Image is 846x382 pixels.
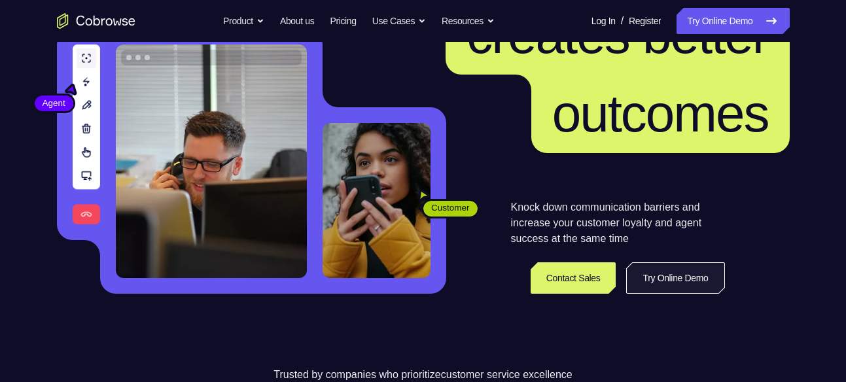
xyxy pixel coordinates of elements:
[372,8,426,34] button: Use Cases
[677,8,789,34] a: Try Online Demo
[591,8,616,34] a: Log In
[626,262,724,294] a: Try Online Demo
[280,8,314,34] a: About us
[531,262,616,294] a: Contact Sales
[621,13,624,29] span: /
[323,123,431,278] img: A customer holding their phone
[57,13,135,29] a: Go to the home page
[223,8,264,34] button: Product
[629,8,661,34] a: Register
[116,44,307,278] img: A customer support agent talking on the phone
[330,8,356,34] a: Pricing
[442,8,495,34] button: Resources
[552,84,769,143] span: outcomes
[441,369,573,380] span: customer service excellence
[511,200,725,247] p: Knock down communication barriers and increase your customer loyalty and agent success at the sam...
